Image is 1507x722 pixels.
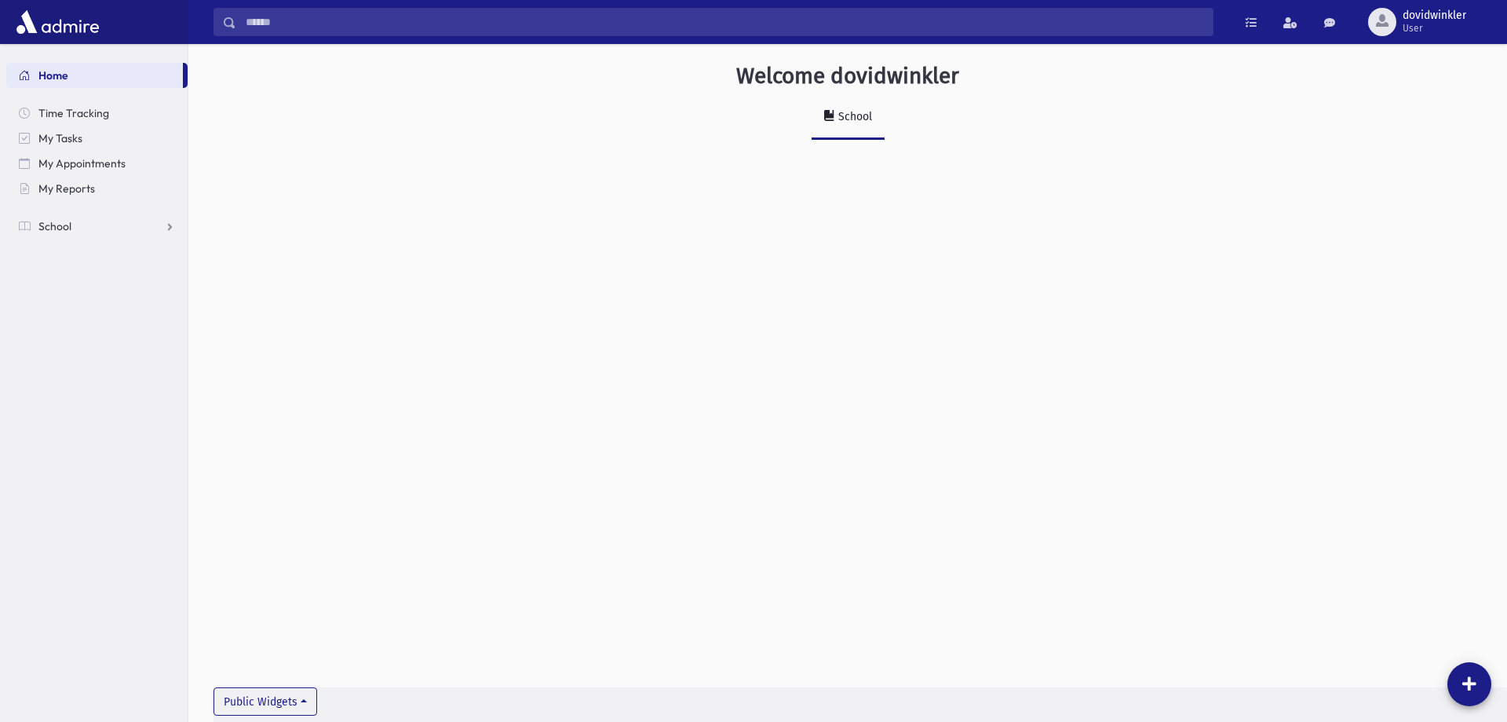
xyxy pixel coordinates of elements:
a: My Tasks [6,126,188,151]
span: My Appointments [38,156,126,170]
button: Public Widgets [213,687,317,716]
span: Home [38,68,68,82]
span: My Reports [38,181,95,196]
a: My Appointments [6,151,188,176]
input: Search [236,8,1213,36]
a: My Reports [6,176,188,201]
a: School [812,96,885,140]
a: School [6,214,188,239]
span: dovidwinkler [1403,9,1466,22]
h3: Welcome dovidwinkler [736,63,959,90]
span: My Tasks [38,131,82,145]
img: AdmirePro [13,6,103,38]
a: Home [6,63,183,88]
span: School [38,219,71,233]
span: User [1403,22,1466,35]
span: Time Tracking [38,106,109,120]
a: Time Tracking [6,101,188,126]
div: School [835,110,872,123]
